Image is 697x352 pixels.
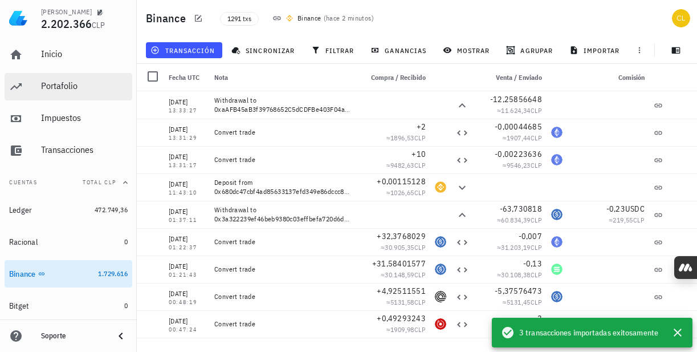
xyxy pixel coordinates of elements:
[146,42,222,58] button: transacción
[551,264,563,275] div: SOL-icon
[9,269,36,279] div: Binance
[326,14,372,22] span: hace 2 minutos
[497,106,542,115] span: ≈
[169,73,199,82] span: Fecha UTC
[414,270,426,279] span: CLP
[377,286,426,296] span: +4,92511551
[411,149,426,159] span: +10
[9,205,32,215] div: Ledger
[435,236,446,248] div: USDC-icon
[386,161,426,169] span: ≈
[41,48,128,59] div: Inicio
[531,270,542,279] span: CLP
[523,258,542,269] span: -0,13
[414,161,426,169] span: CLP
[551,209,563,220] div: USDC-icon
[390,133,414,142] span: 1896,53
[497,270,542,279] span: ≈
[371,73,426,82] span: Compra / Recibido
[507,133,531,142] span: 1907,44
[169,217,205,223] div: 01:37:11
[414,133,426,142] span: CLP
[372,258,426,269] span: +31,58401577
[169,108,205,114] div: 13:33:27
[435,318,446,330] div: RENDER-icon
[503,298,542,306] span: ≈
[438,42,497,58] button: mostrar
[474,64,547,91] div: Venta / Enviado
[435,154,446,165] div: USDT-icon
[83,179,116,186] span: Total CLP
[503,161,542,169] span: ≈
[551,236,563,248] div: ETH-icon
[124,301,128,310] span: 0
[169,300,205,305] div: 00:48:19
[377,341,426,351] span: +0,07998296
[390,188,414,197] span: 1026,65
[9,301,29,311] div: Bitget
[169,261,205,272] div: [DATE]
[386,298,426,306] span: ≈
[414,325,426,334] span: CLP
[41,16,92,31] span: 2.202.366
[497,243,542,252] span: ≈
[214,96,353,114] div: Withdrawal to 0xaAFB45aB3f39768652C5dCDFBe403F04a91295F2
[633,216,645,224] span: CLP
[169,315,205,327] div: [DATE]
[357,64,430,91] div: Compra / Recibido
[531,161,542,169] span: CLP
[5,260,132,288] a: Binance 1.729.616
[625,204,645,214] span: USDC
[146,9,190,27] h1: Binance
[286,15,293,22] img: 270.png
[535,313,543,323] span: -2
[169,327,205,333] div: 00:47:24
[618,73,645,82] span: Comisión
[551,127,563,138] div: ETH-icon
[234,46,295,55] span: sincronizar
[501,216,531,224] span: 60.834,39
[390,161,414,169] span: 9482,63
[613,216,633,224] span: 219,55
[92,20,105,30] span: CLP
[377,176,426,187] span: +0,00115128
[435,127,446,138] div: USDT-icon
[531,216,542,224] span: CLP
[381,270,426,279] span: ≈
[9,237,38,247] div: Racional
[386,133,426,142] span: ≈
[169,245,205,250] div: 01:22:37
[501,243,531,252] span: 31.203,19
[164,64,210,91] div: Fecha UTC
[572,46,620,55] span: importar
[5,137,132,164] a: Transacciones
[41,331,105,341] div: Soporte
[507,161,531,169] span: 9546,23
[381,243,426,252] span: ≈
[169,151,205,163] div: [DATE]
[169,163,205,168] div: 13:31:17
[445,46,490,55] span: mostrar
[531,106,542,115] span: CLP
[672,9,690,27] div: avatar
[227,13,251,25] span: 1291 txs
[385,243,414,252] span: 30.905,35
[169,190,205,196] div: 11:43:10
[169,233,205,245] div: [DATE]
[414,188,426,197] span: CLP
[41,7,92,17] div: [PERSON_NAME]
[214,155,353,164] div: Convert trade
[377,313,426,323] span: +0,49293243
[609,216,645,224] span: ≈
[313,46,354,55] span: filtrar
[5,228,132,256] a: Racional 0
[169,135,205,141] div: 13:31:29
[385,270,414,279] span: 30.148,59
[386,188,426,197] span: ≈
[214,205,353,224] div: Withdrawal to 0x3a322239ef46beb9380c03effbefa720d6d11605
[227,42,302,58] button: sincronizar
[169,124,205,135] div: [DATE]
[508,46,553,55] span: agrupar
[5,41,132,68] a: Inicio
[567,64,649,91] div: Comisión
